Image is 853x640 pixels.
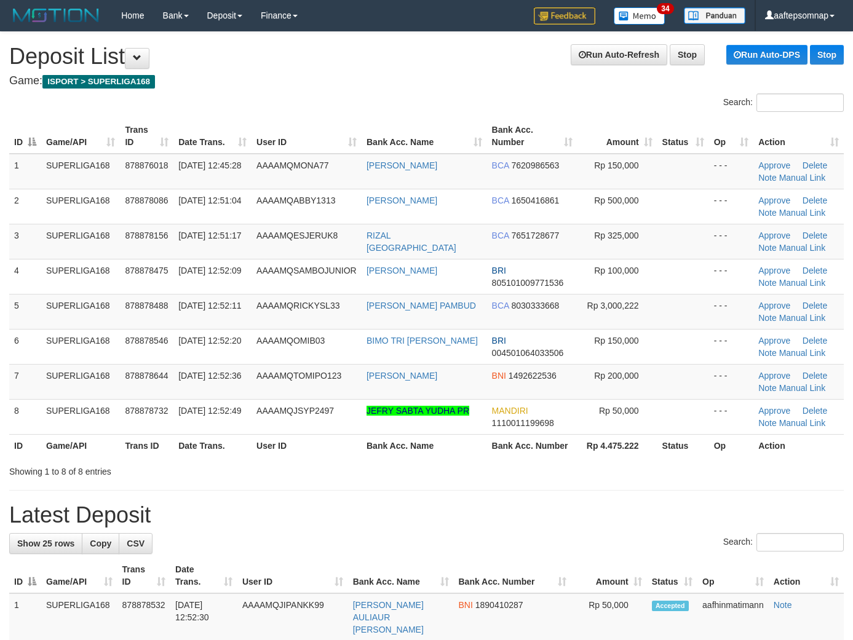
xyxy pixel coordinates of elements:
span: 878878732 [125,406,168,416]
a: JEFRY SABTA YUDHA PR [367,406,469,416]
th: Bank Acc. Number: activate to sort column ascending [487,119,578,154]
img: panduan.png [684,7,745,24]
a: Delete [803,266,827,275]
img: MOTION_logo.png [9,6,103,25]
span: 878876018 [125,160,168,170]
a: Manual Link [779,173,826,183]
th: Bank Acc. Name [362,434,487,457]
span: ISPORT > SUPERLIGA168 [42,75,155,89]
span: AAAAMQABBY1313 [256,196,335,205]
span: Rp 50,000 [599,406,639,416]
td: - - - [709,189,754,224]
input: Search: [756,533,844,551]
a: Delete [803,160,827,170]
span: BCA [492,301,509,310]
img: Feedback.jpg [534,7,595,25]
span: Copy 7651728677 to clipboard [512,231,560,240]
h4: Game: [9,75,844,87]
span: AAAAMQSAMBOJUNIOR [256,266,357,275]
td: 6 [9,329,41,364]
td: - - - [709,154,754,189]
label: Search: [723,93,844,112]
span: BCA [492,160,509,170]
a: Manual Link [779,278,826,288]
span: Rp 150,000 [594,336,638,346]
a: Run Auto-DPS [726,45,807,65]
td: 8 [9,399,41,434]
a: Run Auto-Refresh [571,44,667,65]
span: BCA [492,231,509,240]
td: 7 [9,364,41,399]
th: Bank Acc. Number [487,434,578,457]
th: Bank Acc. Name: activate to sort column ascending [348,558,454,593]
a: Approve [758,301,790,310]
th: Op: activate to sort column ascending [709,119,754,154]
span: Rp 100,000 [594,266,638,275]
span: 34 [657,3,673,14]
span: 878878086 [125,196,168,205]
span: BNI [492,371,506,381]
span: Copy 1890410287 to clipboard [475,600,523,610]
span: Copy 1110011199698 to clipboard [492,418,554,428]
span: AAAAMQMONA77 [256,160,328,170]
td: SUPERLIGA168 [41,399,120,434]
th: Bank Acc. Name: activate to sort column ascending [362,119,487,154]
span: Copy 004501064033506 to clipboard [492,348,564,358]
th: Op: activate to sort column ascending [697,558,769,593]
h1: Latest Deposit [9,503,844,527]
span: AAAAMQRICKYSL33 [256,301,339,310]
th: User ID [252,434,362,457]
a: Manual Link [779,418,826,428]
span: 878878475 [125,266,168,275]
td: SUPERLIGA168 [41,294,120,329]
a: Note [758,383,777,393]
th: Date Trans.: activate to sort column ascending [173,119,252,154]
span: [DATE] 12:52:20 [178,336,241,346]
a: Stop [810,45,844,65]
span: Copy 805101009771536 to clipboard [492,278,564,288]
a: Delete [803,301,827,310]
th: Date Trans.: activate to sort column ascending [170,558,237,593]
th: ID: activate to sort column descending [9,558,41,593]
td: SUPERLIGA168 [41,189,120,224]
span: BRI [492,266,506,275]
span: Rp 3,000,222 [587,301,639,310]
a: Show 25 rows [9,533,82,554]
a: Note [758,418,777,428]
th: Trans ID: activate to sort column ascending [117,558,171,593]
span: Copy 1650416861 to clipboard [512,196,560,205]
th: Status: activate to sort column ascending [647,558,697,593]
span: BNI [459,600,473,610]
span: AAAAMQJSYP2497 [256,406,334,416]
th: Trans ID: activate to sort column ascending [120,119,173,154]
th: ID: activate to sort column descending [9,119,41,154]
th: User ID: activate to sort column ascending [252,119,362,154]
a: [PERSON_NAME] PAMBUD [367,301,476,310]
span: Rp 325,000 [594,231,638,240]
a: Approve [758,231,790,240]
span: 878878644 [125,371,168,381]
input: Search: [756,93,844,112]
span: Show 25 rows [17,539,74,548]
th: Game/API: activate to sort column ascending [41,558,117,593]
a: Manual Link [779,243,826,253]
th: Game/API: activate to sort column ascending [41,119,120,154]
span: CSV [127,539,145,548]
span: 878878546 [125,336,168,346]
td: 2 [9,189,41,224]
td: - - - [709,294,754,329]
a: CSV [119,533,153,554]
span: [DATE] 12:51:04 [178,196,241,205]
td: - - - [709,224,754,259]
span: 878878156 [125,231,168,240]
span: [DATE] 12:45:28 [178,160,241,170]
th: Date Trans. [173,434,252,457]
a: [PERSON_NAME] [367,196,437,205]
a: Approve [758,266,790,275]
a: Approve [758,336,790,346]
a: Manual Link [779,348,826,358]
td: 1 [9,154,41,189]
div: Showing 1 to 8 of 8 entries [9,460,346,478]
a: Note [758,243,777,253]
a: [PERSON_NAME] AULIAUR [PERSON_NAME] [353,600,424,634]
